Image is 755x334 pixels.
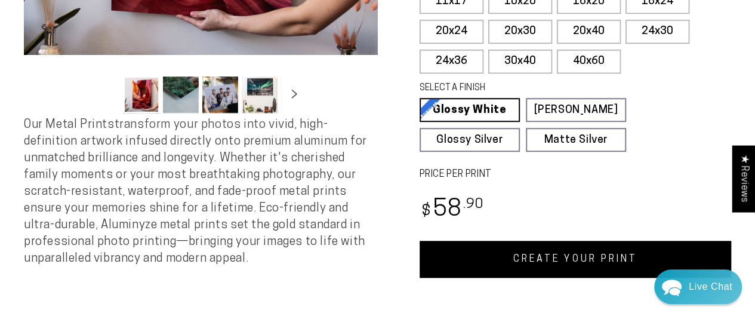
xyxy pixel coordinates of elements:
[488,20,552,44] label: 20x30
[94,81,120,108] button: Slide left
[420,198,485,222] bdi: 58
[654,269,742,304] div: Chat widget toggle
[488,50,552,73] label: 30x40
[163,76,199,113] button: Load image 2 in gallery view
[526,128,626,152] a: Matte Silver
[526,98,626,122] a: [PERSON_NAME]
[24,119,367,265] span: Our Metal Prints transform your photos into vivid, high-definition artwork infused directly onto ...
[625,20,689,44] label: 24x30
[557,50,621,73] label: 40x60
[420,128,520,152] a: Glossy Silver
[421,204,432,220] span: $
[420,20,483,44] label: 20x24
[557,20,621,44] label: 20x40
[463,198,484,212] sup: .90
[689,269,732,304] div: Contact Us Directly
[202,76,238,113] button: Load image 3 in gallery view
[420,82,602,95] legend: SELECT A FINISH
[420,168,732,182] label: PRICE PER PRINT
[420,241,732,278] a: CREATE YOUR PRINT
[420,50,483,73] label: 24x36
[420,98,520,122] a: Glossy White
[124,76,159,113] button: Load image 1 in gallery view
[281,81,307,108] button: Slide right
[242,76,278,113] button: Load image 4 in gallery view
[732,145,755,212] div: Click to open Judge.me floating reviews tab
